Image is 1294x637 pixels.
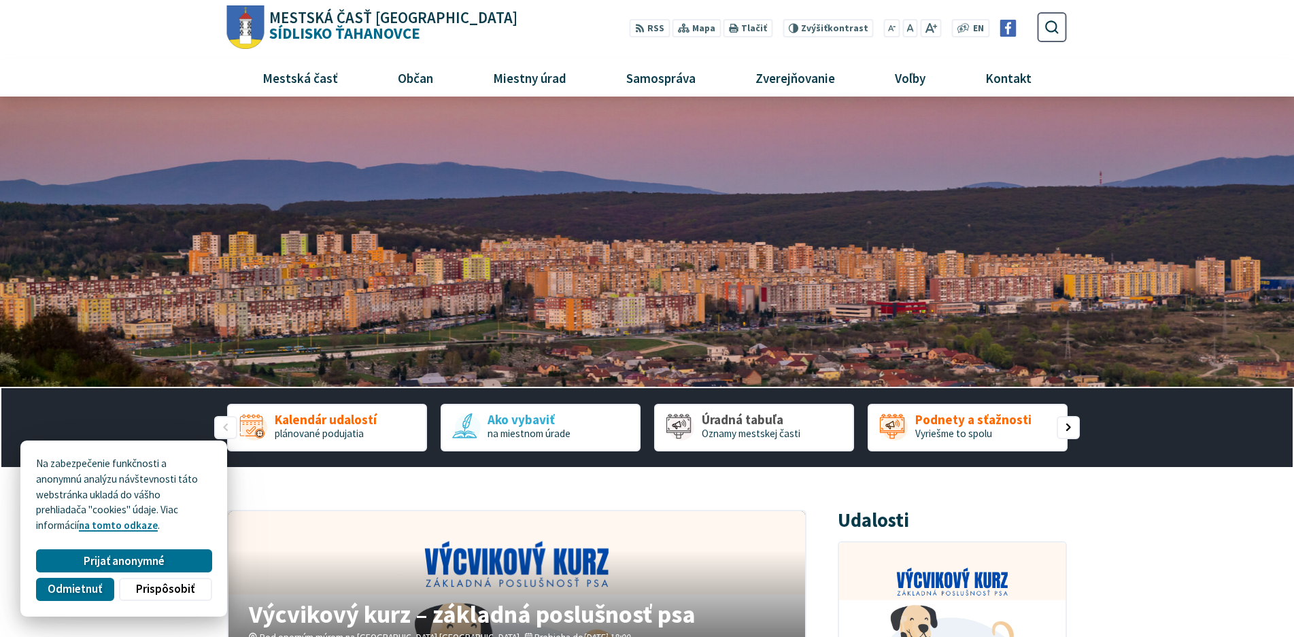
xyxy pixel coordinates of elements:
[84,554,165,568] span: Prijať anonymné
[654,404,854,451] div: 3 / 5
[441,404,641,451] div: 2 / 5
[647,22,664,36] span: RSS
[214,416,237,439] div: Predošlý slajd
[227,5,265,50] img: Prejsť na domovskú stránku
[884,19,900,37] button: Zmenšiť veľkosť písma
[36,549,211,572] button: Prijať anonymné
[488,59,571,96] span: Miestny úrad
[1000,20,1017,37] img: Prejsť na Facebook stránku
[702,413,800,427] span: Úradná tabuľa
[36,578,114,601] button: Odmietnuť
[750,59,840,96] span: Zverejňovanie
[702,427,800,440] span: Oznamy mestskej časti
[868,404,1068,451] a: Podnety a sťažnosti Vyriešme to spolu
[970,22,988,36] a: EN
[672,19,721,37] a: Mapa
[890,59,931,96] span: Voľby
[868,404,1068,451] div: 4 / 5
[441,404,641,451] a: Ako vybaviť na miestnom úrade
[870,59,951,96] a: Voľby
[602,59,721,96] a: Samospráva
[257,59,343,96] span: Mestská časť
[36,456,211,534] p: Na zabezpečenie funkčnosti a anonymnú analýzu návštevnosti táto webstránka ukladá do vášho prehli...
[275,427,364,440] span: plánované podujatia
[783,19,873,37] button: Zvýšiťkontrast
[237,59,362,96] a: Mestská časť
[136,582,194,596] span: Prispôsobiť
[838,510,909,531] h3: Udalosti
[119,578,211,601] button: Prispôsobiť
[920,19,941,37] button: Zväčšiť veľkosť písma
[915,427,992,440] span: Vyriešme to spolu
[488,413,571,427] span: Ako vybaviť
[269,10,517,26] span: Mestská časť [GEOGRAPHIC_DATA]
[227,404,427,451] a: Kalendár udalostí plánované podujatia
[741,23,767,34] span: Tlačiť
[265,10,518,41] h1: Sídlisko Ťahanovce
[79,519,158,532] a: na tomto odkaze
[227,404,427,451] div: 1 / 5
[48,582,102,596] span: Odmietnuť
[723,19,772,37] button: Tlačiť
[961,59,1057,96] a: Kontakt
[249,602,784,626] h4: Výcvikový kurz – základná poslušnosť psa
[973,22,984,36] span: EN
[468,59,591,96] a: Miestny úrad
[692,22,715,36] span: Mapa
[654,404,854,451] a: Úradná tabuľa Oznamy mestskej časti
[488,427,571,440] span: na miestnom úrade
[392,59,438,96] span: Občan
[981,59,1037,96] span: Kontakt
[801,23,868,34] span: kontrast
[227,5,517,50] a: Logo Sídlisko Ťahanovce, prejsť na domovskú stránku.
[902,19,917,37] button: Nastaviť pôvodnú veľkosť písma
[731,59,860,96] a: Zverejňovanie
[630,19,670,37] a: RSS
[915,413,1032,427] span: Podnety a sťažnosti
[621,59,700,96] span: Samospráva
[275,413,377,427] span: Kalendár udalostí
[373,59,458,96] a: Občan
[801,22,828,34] span: Zvýšiť
[1057,416,1080,439] div: Nasledujúci slajd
